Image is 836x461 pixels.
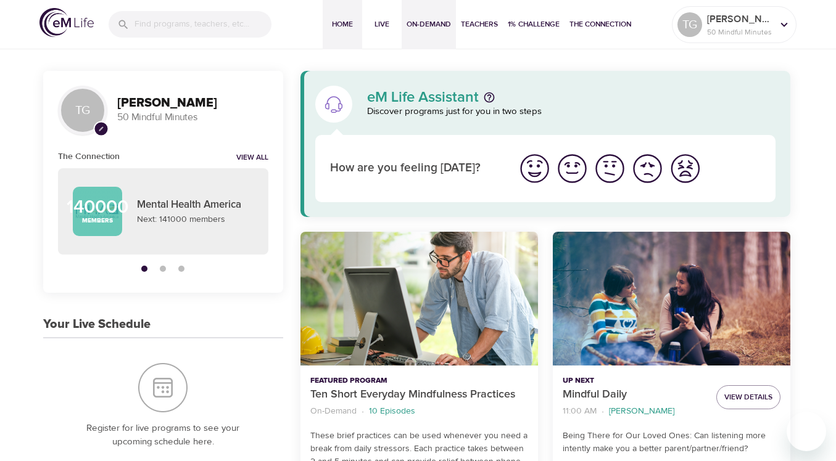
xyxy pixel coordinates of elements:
[137,197,254,213] p: Mental Health America
[668,152,702,186] img: worst
[563,375,706,386] p: Up Next
[553,232,790,365] button: Mindful Daily
[328,18,357,31] span: Home
[369,405,415,418] p: 10 Episodes
[707,27,772,38] p: 50 Mindful Minutes
[330,160,501,177] p: How are you feeling [DATE]?
[310,403,528,420] nav: breadcrumb
[516,150,553,187] button: I'm feeling great
[67,198,128,216] p: 140000
[508,18,560,31] span: 1% Challenge
[58,150,120,163] h6: The Connection
[407,18,451,31] span: On-Demand
[367,105,776,119] p: Discover programs just for you in two steps
[563,403,706,420] nav: breadcrumb
[461,18,498,31] span: Teachers
[563,405,597,418] p: 11:00 AM
[707,12,772,27] p: [PERSON_NAME]
[553,150,591,187] button: I'm feeling good
[310,375,528,386] p: Featured Program
[310,386,528,403] p: Ten Short Everyday Mindfulness Practices
[593,152,627,186] img: ok
[367,90,479,105] p: eM Life Assistant
[43,317,151,332] h3: Your Live Schedule
[137,213,254,226] p: Next: 141000 members
[602,403,604,420] li: ·
[324,94,344,114] img: eM Life Assistant
[555,152,589,186] img: good
[68,422,259,449] p: Register for live programs to see your upcoming schedule here.
[787,412,826,451] iframe: Button to launch messaging window
[716,385,780,409] button: View Details
[518,152,552,186] img: great
[631,152,664,186] img: bad
[724,391,772,404] span: View Details
[609,405,674,418] p: [PERSON_NAME]
[82,216,113,226] p: Members
[138,363,188,412] img: Your Live Schedule
[677,12,702,37] div: TG
[117,110,268,124] p: 50 Mindful Minutes
[117,96,268,110] h3: [PERSON_NAME]
[563,386,706,403] p: Mindful Daily
[58,86,107,135] div: TG
[135,11,271,38] input: Find programs, teachers, etc...
[300,232,538,365] button: Ten Short Everyday Mindfulness Practices
[39,8,94,37] img: logo
[563,430,780,455] p: Being There for Our Loved Ones: Can listening more intently make you a better parent/partner/friend?
[367,18,397,31] span: Live
[629,150,666,187] button: I'm feeling bad
[569,18,631,31] span: The Connection
[236,153,268,163] a: View all notifications
[591,150,629,187] button: I'm feeling ok
[310,405,357,418] p: On-Demand
[362,403,364,420] li: ·
[666,150,704,187] button: I'm feeling worst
